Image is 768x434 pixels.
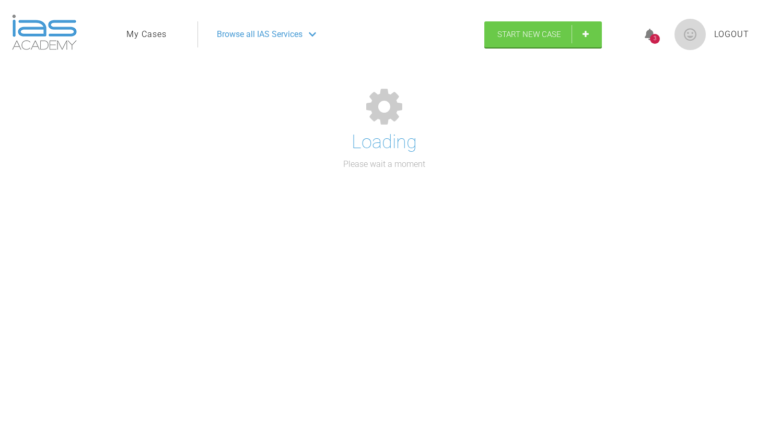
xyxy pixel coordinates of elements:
[714,28,749,41] a: Logout
[650,34,660,44] div: 3
[343,158,425,171] p: Please wait a moment
[12,15,77,50] img: logo-light.3e3ef733.png
[217,28,302,41] span: Browse all IAS Services
[352,127,417,158] h1: Loading
[484,21,602,47] a: Start New Case
[497,30,561,39] span: Start New Case
[126,28,167,41] a: My Cases
[674,19,706,50] img: profile.png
